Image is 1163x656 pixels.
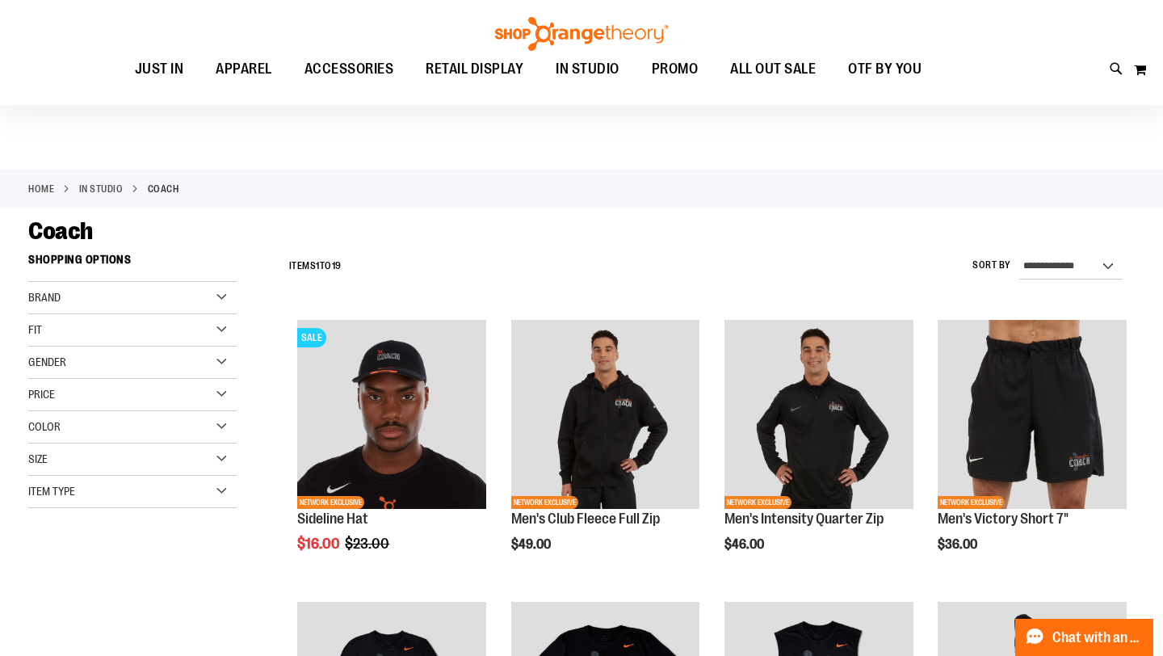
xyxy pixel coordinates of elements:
span: ALL OUT SALE [730,51,816,87]
span: NETWORK EXCLUSIVE [511,496,578,509]
strong: Coach [148,182,179,196]
span: Size [28,452,48,465]
span: $36.00 [938,537,980,552]
a: Men's Victory Short 7" [938,511,1069,527]
a: Sideline Hat [297,511,368,527]
a: OTF Mens Coach FA23 Intensity Quarter Zip - Black primary imageNETWORK EXCLUSIVE [724,320,913,511]
a: Men's Intensity Quarter Zip [724,511,884,527]
span: IN STUDIO [556,51,619,87]
span: Coach [28,217,93,245]
a: Home [28,182,54,196]
span: PROMO [652,51,699,87]
span: Price [28,388,55,401]
label: Sort By [972,259,1011,272]
span: $46.00 [724,537,766,552]
span: OTF BY YOU [848,51,922,87]
div: product [503,312,708,593]
h2: Items to [289,254,342,279]
span: $23.00 [345,536,392,552]
a: Men's Club Fleece Full Zip [511,511,660,527]
span: NETWORK EXCLUSIVE [297,496,364,509]
button: Chat with an Expert [1015,619,1154,656]
a: OTF Mens Coach FA23 Victory Short - Black primary imageNETWORK EXCLUSIVE [938,320,1127,511]
img: Sideline Hat primary image [297,320,486,509]
div: product [289,312,494,593]
div: product [930,312,1135,593]
span: Chat with an Expert [1052,630,1144,645]
span: Brand [28,291,61,304]
span: NETWORK EXCLUSIVE [724,496,791,509]
img: OTF Mens Coach FA23 Intensity Quarter Zip - Black primary image [724,320,913,509]
span: $16.00 [297,536,342,552]
span: Item Type [28,485,75,498]
span: 1 [316,260,320,271]
img: OTF Mens Coach FA23 Victory Short - Black primary image [938,320,1127,509]
span: Fit [28,323,42,336]
span: NETWORK EXCLUSIVE [938,496,1005,509]
span: JUST IN [135,51,184,87]
a: OTF Mens Coach FA23 Club Fleece Full Zip - Black primary imageNETWORK EXCLUSIVE [511,320,700,511]
span: RETAIL DISPLAY [426,51,523,87]
span: APPAREL [216,51,272,87]
span: SALE [297,328,326,347]
span: Color [28,420,61,433]
img: Shop Orangetheory [493,17,670,51]
a: Sideline Hat primary imageSALENETWORK EXCLUSIVE [297,320,486,511]
a: IN STUDIO [79,182,124,196]
div: product [716,312,922,593]
span: $49.00 [511,537,553,552]
strong: Shopping Options [28,246,237,282]
span: ACCESSORIES [304,51,394,87]
span: Gender [28,355,66,368]
span: 19 [332,260,342,271]
img: OTF Mens Coach FA23 Club Fleece Full Zip - Black primary image [511,320,700,509]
